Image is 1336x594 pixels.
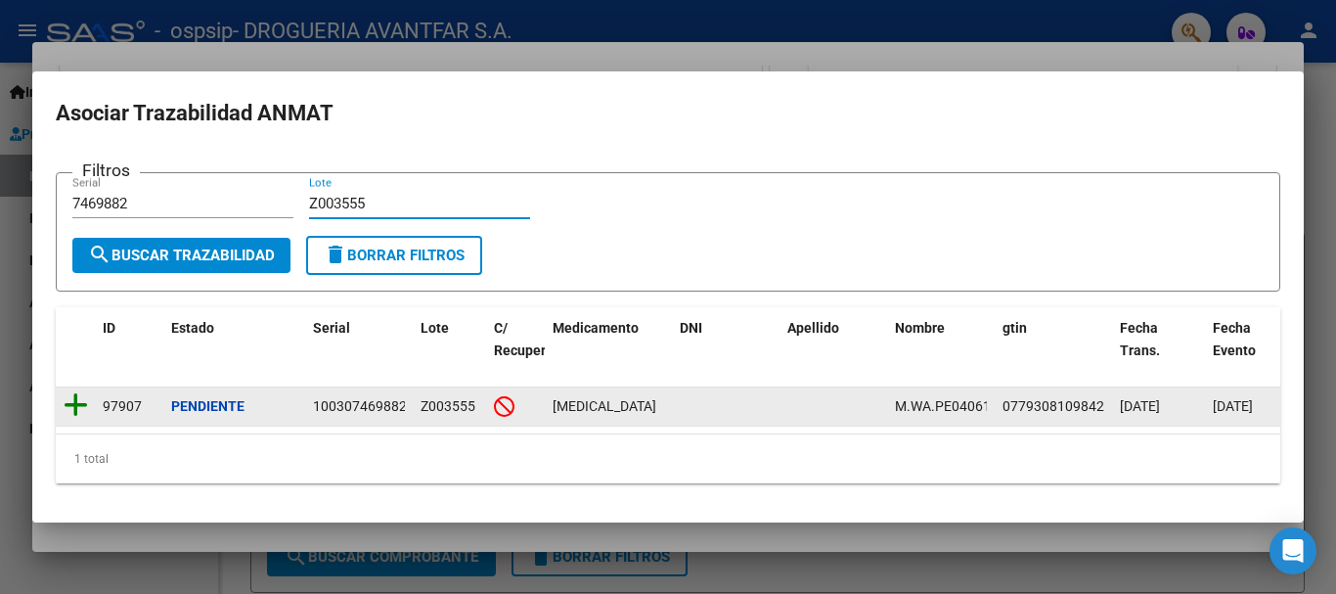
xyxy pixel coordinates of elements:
datatable-header-cell: DNI [672,307,779,393]
span: C/ Recupero [494,320,554,358]
span: Estado [171,320,214,336]
span: 100307469882 [313,398,407,414]
datatable-header-cell: Medicamento [545,307,672,393]
datatable-header-cell: Serial [305,307,413,393]
span: Fecha Evento [1213,320,1256,358]
span: Fecha Trans. [1120,320,1160,358]
div: 1 total [56,434,1280,483]
span: Medicamento [553,320,639,336]
span: 97907 [103,398,142,414]
datatable-header-cell: C/ Recupero [486,307,545,393]
datatable-header-cell: Estado [163,307,305,393]
span: M.WA.PE04061968 [895,398,1014,414]
span: Lote [421,320,449,336]
span: Apellido [787,320,839,336]
strong: Pendiente [171,398,245,414]
span: [DATE] [1213,398,1253,414]
span: gtin [1002,320,1027,336]
span: Z003555 [421,398,475,414]
datatable-header-cell: Apellido [779,307,887,393]
span: Borrar Filtros [324,247,465,264]
h2: Asociar Trazabilidad ANMAT [56,95,1280,132]
h3: Filtros [72,158,140,183]
span: DELSTRIGO [553,398,656,414]
div: Open Intercom Messenger [1269,527,1316,574]
span: Serial [313,320,350,336]
datatable-header-cell: Nombre [887,307,995,393]
datatable-header-cell: ID [95,307,163,393]
mat-icon: search [88,243,111,266]
span: ID [103,320,115,336]
span: 07793081098426 [1002,398,1112,414]
button: Borrar Filtros [306,236,482,275]
span: DNI [680,320,702,336]
mat-icon: delete [324,243,347,266]
datatable-header-cell: Fecha Trans. [1112,307,1205,393]
datatable-header-cell: Lote [413,307,486,393]
span: [DATE] [1120,398,1160,414]
datatable-header-cell: Fecha Evento [1205,307,1298,393]
span: Buscar Trazabilidad [88,247,275,264]
span: Nombre [895,320,945,336]
button: Buscar Trazabilidad [72,238,290,273]
datatable-header-cell: gtin [995,307,1112,393]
